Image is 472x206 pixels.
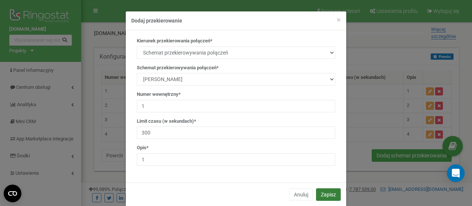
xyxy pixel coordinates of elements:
label: Opis* [137,144,149,151]
label: Schemat przekierowywania połączeń* [137,64,219,71]
h4: Dodaj przekierowanie [131,17,341,24]
button: Open CMP widget [4,185,21,202]
label: Limit czasu (w sekundach)* [137,118,196,125]
button: Anuluj [289,188,313,201]
button: Zapisz [316,188,341,201]
label: Numer wewnętrzny* [137,91,181,98]
span: × [337,15,341,24]
label: Kierunek przekierowania połączeń* [137,38,212,45]
div: Open Intercom Messenger [447,164,465,182]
